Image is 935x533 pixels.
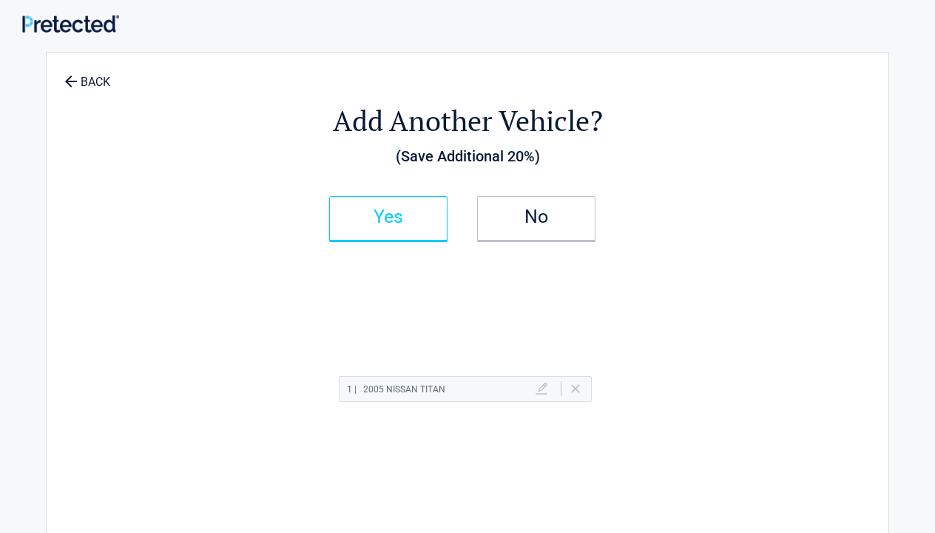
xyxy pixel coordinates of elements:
[345,212,432,222] h2: Yes
[347,384,357,395] span: 1 |
[347,381,445,399] h2: 2005 Nissan TITAN
[128,102,807,140] h2: Add Another Vehicle?
[22,15,119,33] img: Main Logo
[493,212,580,222] h2: No
[61,62,113,88] a: BACK
[128,144,807,169] h3: (Save Additional 20%)
[571,384,580,393] a: Delete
